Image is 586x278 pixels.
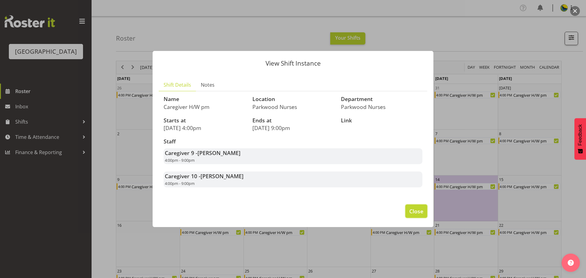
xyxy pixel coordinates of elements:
p: Caregiver H/W pm [164,103,245,110]
p: View Shift Instance [159,60,427,67]
button: Feedback - Show survey [574,118,586,160]
p: [DATE] 9:00pm [252,125,334,131]
h3: Location [252,96,334,102]
img: help-xxl-2.png [568,260,574,266]
strong: Caregiver 9 - [165,149,241,157]
h3: Name [164,96,245,102]
span: Close [409,207,423,215]
p: Parkwood Nurses [252,103,334,110]
span: Shift Details [164,81,191,88]
span: 4:00pm - 9:00pm [165,181,195,186]
span: Feedback [577,124,583,146]
p: [DATE] 4:00pm [164,125,245,131]
h3: Department [341,96,422,102]
p: Parkwood Nurses [341,103,422,110]
h3: Staff [164,139,422,145]
button: Close [405,204,427,218]
span: [PERSON_NAME] [197,149,241,157]
span: [PERSON_NAME] [201,172,244,180]
span: Notes [201,81,215,88]
h3: Ends at [252,117,334,124]
h3: Starts at [164,117,245,124]
h3: Link [341,117,422,124]
span: 4:00pm - 9:00pm [165,157,195,163]
strong: Caregiver 10 - [165,172,244,180]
